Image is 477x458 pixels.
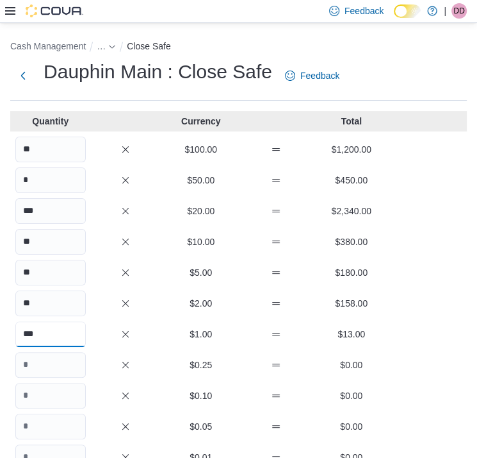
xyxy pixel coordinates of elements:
[15,352,86,378] input: Quantity
[10,38,467,56] nav: An example of EuiBreadcrumbs
[316,389,387,402] p: $0.00
[316,143,387,156] p: $1,200.00
[15,321,86,347] input: Quantity
[316,328,387,341] p: $13.00
[316,205,387,217] p: $2,340.00
[166,115,236,128] p: Currency
[44,59,272,85] h1: Dauphin Main : Close Safe
[97,41,116,51] button: See collapsed breadcrumbs - Clicking this button will toggle a popover dialog.
[166,266,236,279] p: $5.00
[344,4,384,17] span: Feedback
[97,41,106,51] span: See collapsed breadcrumbs
[166,235,236,248] p: $10.00
[166,389,236,402] p: $0.10
[451,3,467,19] div: Darian Demeria
[10,63,36,89] button: Next
[15,167,86,193] input: Quantity
[280,63,344,89] a: Feedback
[166,420,236,433] p: $0.05
[10,41,86,51] button: Cash Management
[15,291,86,316] input: Quantity
[316,420,387,433] p: $0.00
[394,4,421,18] input: Dark Mode
[15,137,86,162] input: Quantity
[166,359,236,371] p: $0.25
[453,3,464,19] span: DD
[316,359,387,371] p: $0.00
[127,41,170,51] button: Close Safe
[15,229,86,255] input: Quantity
[15,383,86,409] input: Quantity
[166,174,236,187] p: $50.00
[316,174,387,187] p: $450.00
[316,235,387,248] p: $380.00
[316,266,387,279] p: $180.00
[166,143,236,156] p: $100.00
[300,69,339,82] span: Feedback
[316,297,387,310] p: $158.00
[166,297,236,310] p: $2.00
[26,4,83,17] img: Cova
[15,260,86,285] input: Quantity
[15,198,86,224] input: Quantity
[108,43,116,51] svg: - Clicking this button will toggle a popover dialog.
[316,115,387,128] p: Total
[166,205,236,217] p: $20.00
[166,328,236,341] p: $1.00
[15,115,86,128] p: Quantity
[444,3,446,19] p: |
[394,18,394,19] span: Dark Mode
[15,414,86,439] input: Quantity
